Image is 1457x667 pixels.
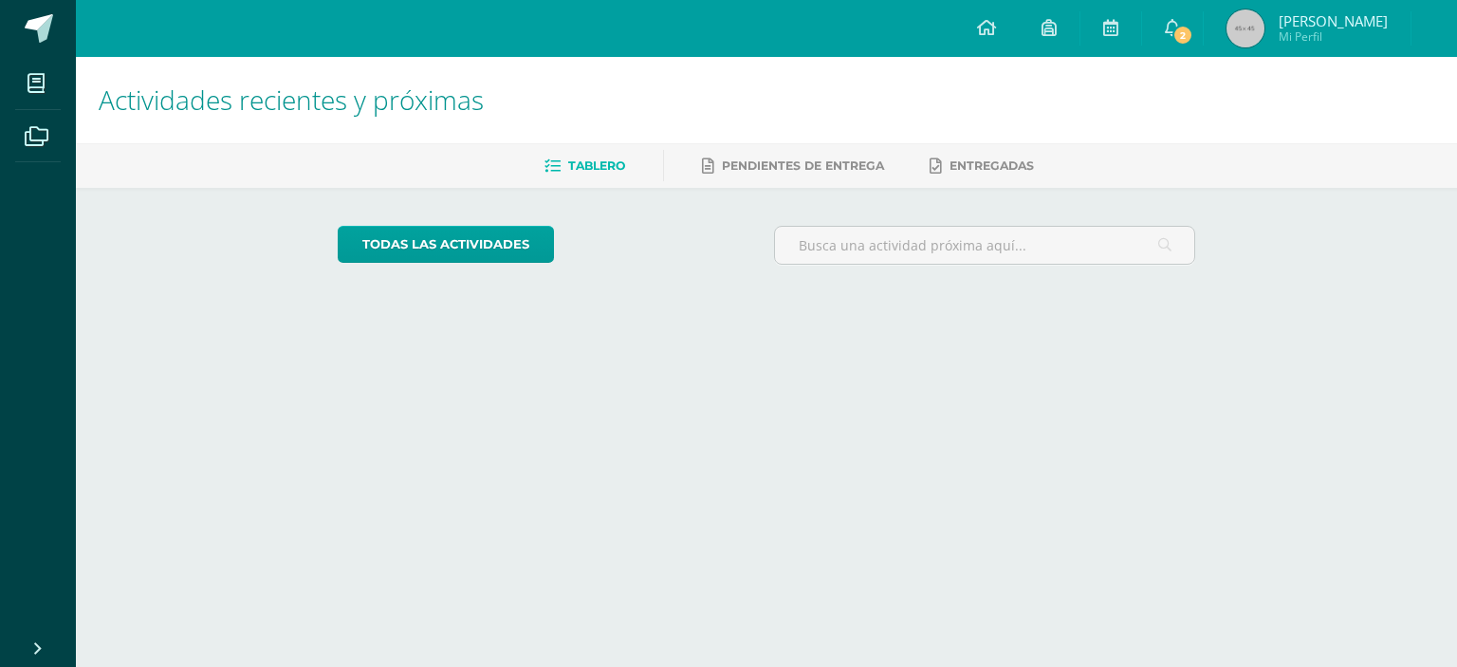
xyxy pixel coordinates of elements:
[1172,25,1193,46] span: 2
[702,151,884,181] a: Pendientes de entrega
[775,227,1195,264] input: Busca una actividad próxima aquí...
[544,151,625,181] a: Tablero
[1279,28,1388,45] span: Mi Perfil
[1279,11,1388,30] span: [PERSON_NAME]
[338,226,554,263] a: todas las Actividades
[930,151,1034,181] a: Entregadas
[722,158,884,173] span: Pendientes de entrega
[1226,9,1264,47] img: 45x45
[950,158,1034,173] span: Entregadas
[99,82,484,118] span: Actividades recientes y próximas
[568,158,625,173] span: Tablero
